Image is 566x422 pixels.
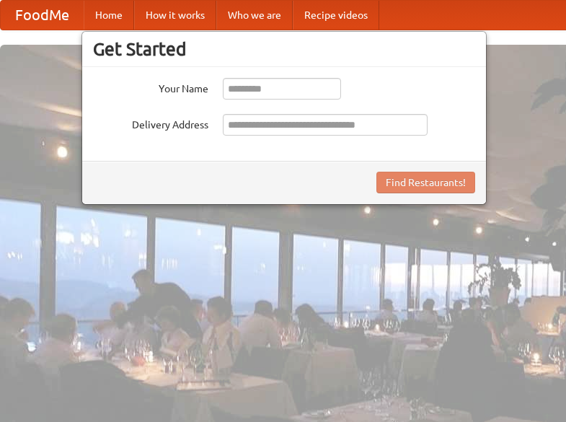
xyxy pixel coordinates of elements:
[1,1,84,30] a: FoodMe
[134,1,216,30] a: How it works
[293,1,379,30] a: Recipe videos
[84,1,134,30] a: Home
[216,1,293,30] a: Who we are
[93,38,475,60] h3: Get Started
[376,172,475,193] button: Find Restaurants!
[93,78,208,96] label: Your Name
[93,114,208,132] label: Delivery Address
